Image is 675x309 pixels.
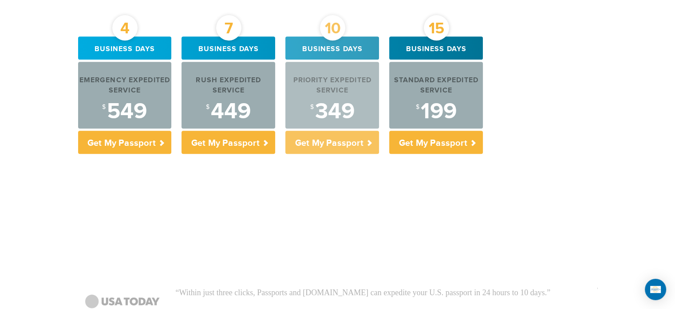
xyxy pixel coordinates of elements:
div: 15 [424,15,449,40]
a: 15 Business days Standard Expedited Service $199 Get My Passport [389,36,483,154]
p: Get My Passport [182,131,275,154]
div: 10 [320,15,345,40]
p: Get My Passport [78,131,172,154]
p: “Within just three clicks, Passports and [DOMAIN_NAME] can expedite your U.S. passport in 24 hour... [176,287,597,299]
div: Open Intercom Messenger [645,279,666,300]
a: 4 Business days Emergency Expedited Service $549 Get My Passport [78,36,172,154]
div: Rush Expedited Service [182,76,275,96]
div: Priority Expedited Service [285,76,379,96]
div: 449 [182,100,275,123]
sup: $ [206,104,209,111]
sup: $ [310,104,314,111]
p: Get My Passport [285,131,379,154]
div: Emergency Expedited Service [78,76,172,96]
sup: $ [102,104,106,111]
div: 349 [285,100,379,123]
p: Get My Passport [389,131,483,154]
iframe: Customer reviews powered by Trustpilot [71,181,604,287]
div: 199 [389,100,483,123]
div: Standard Expedited Service [389,76,483,96]
div: Business days [182,36,275,60]
div: Business days [285,36,379,60]
div: 7 [216,15,241,40]
a: 7 Business days Rush Expedited Service $449 Get My Passport [182,36,275,154]
div: Business days [78,36,172,60]
div: 549 [78,100,172,123]
sup: $ [416,104,419,111]
div: 4 [112,15,138,40]
a: 10 Business days Priority Expedited Service $349 Get My Passport [285,36,379,154]
div: Business days [389,36,483,60]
